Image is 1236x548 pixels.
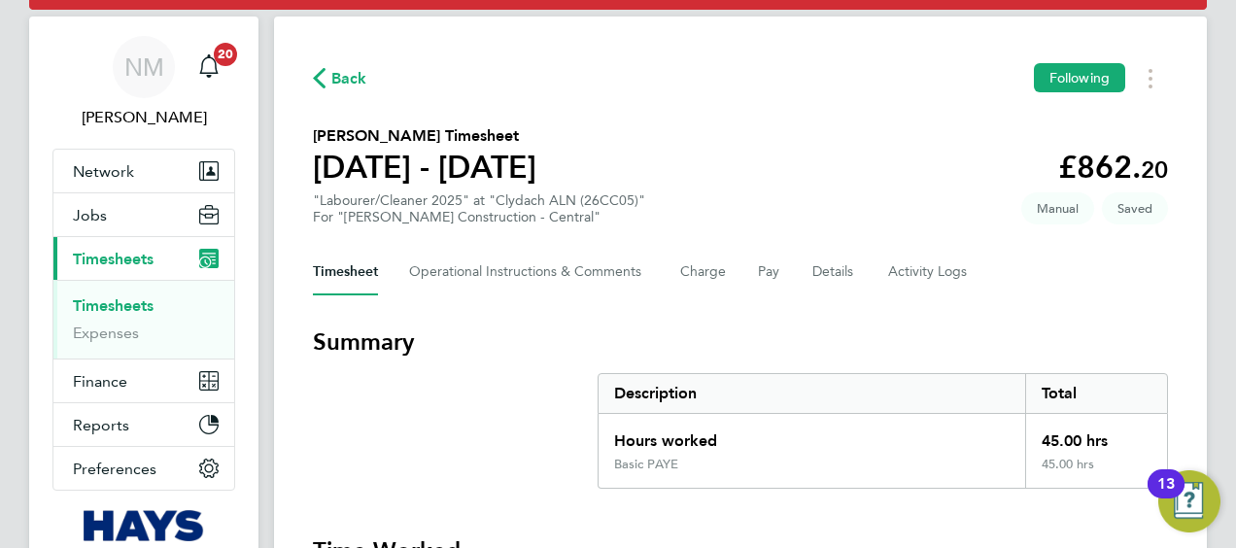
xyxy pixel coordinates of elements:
button: Details [812,249,857,295]
span: Timesheets [73,250,154,268]
button: Timesheets Menu [1133,63,1168,93]
span: This timesheet is Saved. [1102,192,1168,224]
div: For "[PERSON_NAME] Construction - Central" [313,209,645,225]
div: 45.00 hrs [1025,414,1167,457]
button: Timesheet [313,249,378,295]
div: Total [1025,374,1167,413]
div: Timesheets [53,280,234,359]
div: Summary [598,373,1168,489]
button: Charge [680,249,727,295]
h2: [PERSON_NAME] Timesheet [313,124,536,148]
button: Timesheets [53,237,234,280]
button: Following [1034,63,1125,92]
button: Activity Logs [888,249,970,295]
button: Jobs [53,193,234,236]
button: Finance [53,360,234,402]
span: Preferences [73,460,156,478]
span: Following [1049,69,1110,86]
button: Network [53,150,234,192]
span: Finance [73,372,127,391]
a: Timesheets [73,296,154,315]
div: Basic PAYE [614,457,678,472]
div: 13 [1157,484,1175,509]
img: hays-logo-retina.png [84,510,205,541]
span: Nicholas Morgan [52,106,235,129]
span: Back [331,67,367,90]
div: Description [599,374,1025,413]
span: Reports [73,416,129,434]
div: 45.00 hrs [1025,457,1167,488]
app-decimal: £862. [1058,149,1168,186]
h3: Summary [313,326,1168,358]
button: Operational Instructions & Comments [409,249,649,295]
button: Preferences [53,447,234,490]
span: 20 [1141,155,1168,184]
a: Expenses [73,324,139,342]
a: 20 [189,36,228,98]
span: Jobs [73,206,107,224]
h1: [DATE] - [DATE] [313,148,536,187]
button: Open Resource Center, 13 new notifications [1158,470,1220,532]
a: NM[PERSON_NAME] [52,36,235,129]
button: Pay [758,249,781,295]
a: Go to home page [52,510,235,541]
button: Reports [53,403,234,446]
span: Network [73,162,134,181]
div: Hours worked [599,414,1025,457]
span: 20 [214,43,237,66]
span: NM [124,54,164,80]
button: Back [313,66,367,90]
span: This timesheet was manually created. [1021,192,1094,224]
div: "Labourer/Cleaner 2025" at "Clydach ALN (26CC05)" [313,192,645,225]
